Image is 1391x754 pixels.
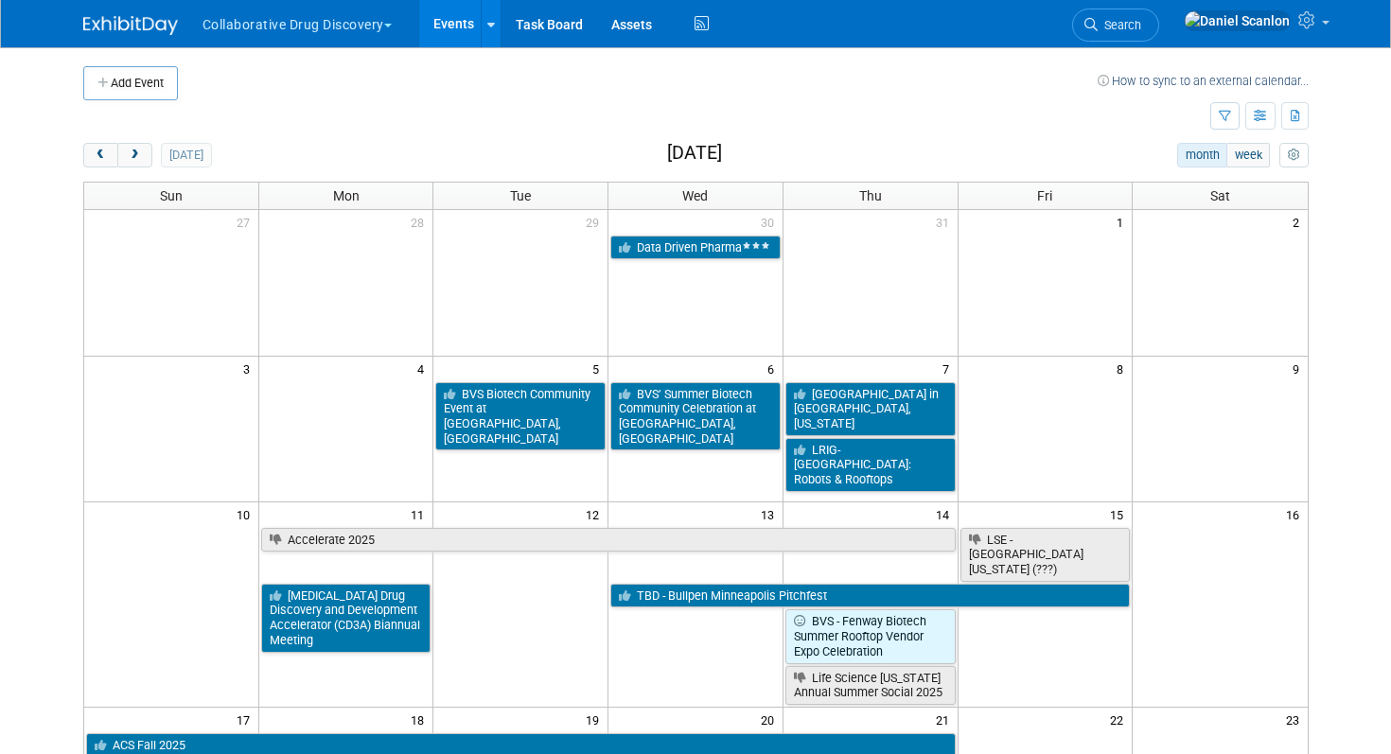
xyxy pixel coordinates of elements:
[1226,143,1270,167] button: week
[584,502,607,526] span: 12
[333,188,360,203] span: Mon
[934,708,958,731] span: 21
[610,236,781,260] a: Data Driven Pharma
[759,708,783,731] span: 20
[161,143,211,167] button: [DATE]
[682,188,708,203] span: Wed
[409,210,432,234] span: 28
[510,188,531,203] span: Tue
[160,188,183,203] span: Sun
[1291,210,1308,234] span: 2
[785,438,956,492] a: LRIG-[GEOGRAPHIC_DATA]: Robots & Rooftops
[1108,708,1132,731] span: 22
[1098,18,1141,32] span: Search
[235,708,258,731] span: 17
[934,502,958,526] span: 14
[83,66,178,100] button: Add Event
[785,609,956,663] a: BVS - Fenway Biotech Summer Rooftop Vendor Expo Celebration
[241,357,258,380] span: 3
[859,188,882,203] span: Thu
[610,382,781,451] a: BVS’ Summer Biotech Community Celebration at [GEOGRAPHIC_DATA], [GEOGRAPHIC_DATA]
[1210,188,1230,203] span: Sat
[1115,210,1132,234] span: 1
[1037,188,1052,203] span: Fri
[1108,502,1132,526] span: 15
[766,357,783,380] span: 6
[83,143,118,167] button: prev
[117,143,152,167] button: next
[261,528,956,552] a: Accelerate 2025
[409,502,432,526] span: 11
[83,16,178,35] img: ExhibitDay
[941,357,958,380] span: 7
[435,382,606,451] a: BVS Biotech Community Event at [GEOGRAPHIC_DATA], [GEOGRAPHIC_DATA]
[667,143,722,164] h2: [DATE]
[785,382,956,436] a: [GEOGRAPHIC_DATA] in [GEOGRAPHIC_DATA], [US_STATE]
[1279,143,1308,167] button: myCustomButton
[1284,708,1308,731] span: 23
[1177,143,1227,167] button: month
[1072,9,1159,42] a: Search
[759,502,783,526] span: 13
[590,357,607,380] span: 5
[960,528,1131,582] a: LSE - [GEOGRAPHIC_DATA][US_STATE] (???)
[610,584,1130,608] a: TBD - Bullpen Minneapolis Pitchfest
[1284,502,1308,526] span: 16
[1291,357,1308,380] span: 9
[261,584,431,653] a: [MEDICAL_DATA] Drug Discovery and Development Accelerator (CD3A) Biannual Meeting
[1184,10,1291,31] img: Daniel Scanlon
[1098,74,1309,88] a: How to sync to an external calendar...
[934,210,958,234] span: 31
[584,210,607,234] span: 29
[409,708,432,731] span: 18
[785,666,956,705] a: Life Science [US_STATE] Annual Summer Social 2025
[235,210,258,234] span: 27
[415,357,432,380] span: 4
[584,708,607,731] span: 19
[1115,357,1132,380] span: 8
[235,502,258,526] span: 10
[759,210,783,234] span: 30
[1288,149,1300,162] i: Personalize Calendar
